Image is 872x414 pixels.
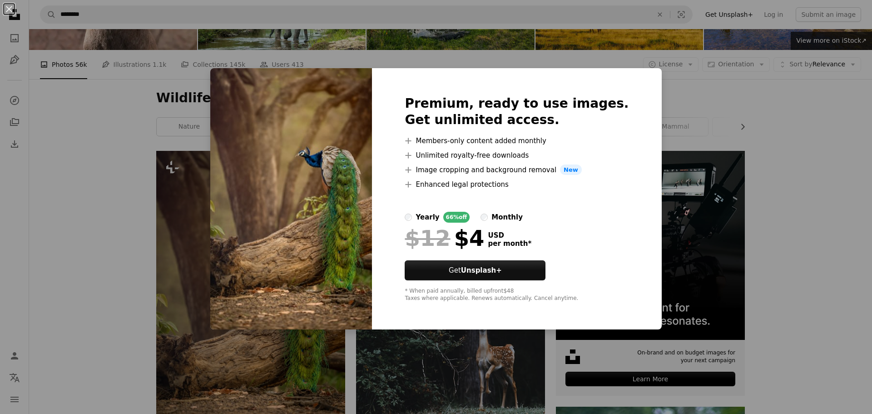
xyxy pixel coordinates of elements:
[405,260,545,280] button: GetUnsplash+
[488,239,531,248] span: per month *
[481,214,488,221] input: monthly
[405,150,629,161] li: Unlimited royalty-free downloads
[210,68,372,330] img: premium_photo-1694270553677-22680efa4d56
[461,266,502,274] strong: Unsplash+
[405,179,629,190] li: Enhanced legal protections
[405,214,412,221] input: yearly66%off
[488,231,531,239] span: USD
[491,212,523,223] div: monthly
[405,135,629,146] li: Members-only content added monthly
[443,212,470,223] div: 66% off
[405,288,629,302] div: * When paid annually, billed upfront $48 Taxes where applicable. Renews automatically. Cancel any...
[416,212,439,223] div: yearly
[405,226,484,250] div: $4
[405,95,629,128] h2: Premium, ready to use images. Get unlimited access.
[560,165,582,175] span: New
[405,165,629,175] li: Image cropping and background removal
[405,226,450,250] span: $12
